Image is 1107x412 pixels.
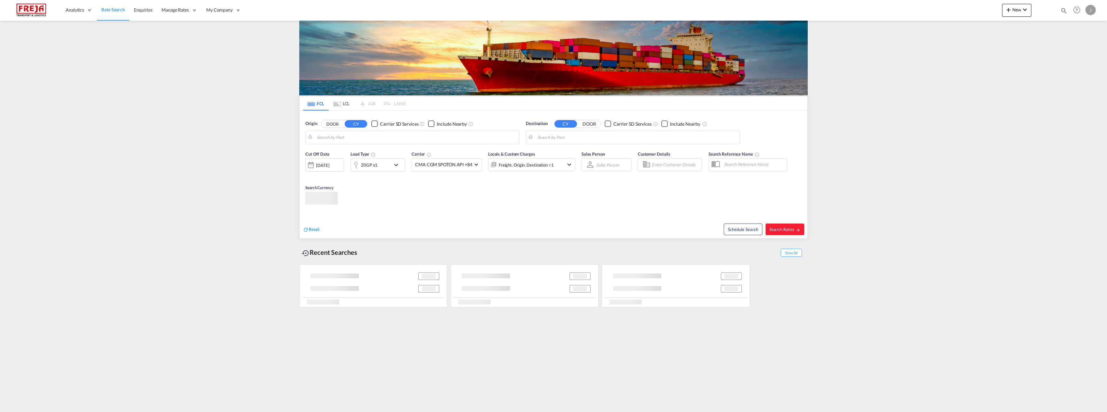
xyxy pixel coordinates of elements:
span: CMA CGM SPOTON API +84 [415,161,472,168]
md-icon: The selected Trucker/Carrierwill be displayed in the rate results If the rates are from another f... [426,152,432,157]
md-icon: icon-chevron-down [565,161,573,168]
button: CY [554,120,577,128]
md-icon: Unchecked: Ignores neighbouring ports when fetching rates.Checked : Includes neighbouring ports w... [468,121,473,127]
span: Destination [526,120,548,127]
span: Help [1071,5,1082,15]
span: Search Rates [769,227,800,232]
div: [DATE] [316,162,329,168]
span: Cut Off Date [305,151,330,157]
div: 20GP x1icon-chevron-down [350,158,405,171]
md-icon: Unchecked: Search for CY (Container Yard) services for all selected carriers.Checked : Search for... [420,121,425,127]
md-icon: Your search will be saved by the below given name [755,152,760,157]
md-select: Sales Person [595,160,620,169]
div: Carrier SD Services [380,121,418,127]
md-icon: icon-backup-restore [302,249,310,257]
div: icon-refreshReset [303,226,320,233]
md-icon: icon-magnify [1060,7,1067,14]
div: J [1085,5,1096,15]
span: Enquiries [134,7,153,13]
button: Note: By default Schedule search will only considerorigin ports, destination ports and cut off da... [724,224,762,235]
span: Customer Details [638,151,670,157]
md-datepicker: Select [305,171,310,180]
span: New [1005,7,1029,12]
md-checkbox: Checkbox No Ink [605,120,652,127]
span: Rate Search [101,7,125,12]
md-icon: Unchecked: Ignores neighbouring ports when fetching rates.Checked : Includes neighbouring ports w... [702,121,707,127]
input: Enter Customer Details [652,160,700,169]
div: Carrier SD Services [613,121,652,127]
md-icon: icon-chevron-down [1021,6,1029,14]
div: Include Nearby [437,121,467,127]
md-checkbox: Checkbox No Ink [661,120,700,127]
md-icon: icon-information-outline [371,152,376,157]
md-icon: icon-chevron-down [392,161,403,169]
button: DOOR [321,120,344,128]
div: 20GP x1 [361,160,377,169]
md-tab-item: LCL [329,96,354,110]
img: 586607c025bf11f083711d99603023e7.png [10,3,53,17]
button: icon-plus 400-fgNewicon-chevron-down [1002,4,1031,17]
md-icon: Unchecked: Search for CY (Container Yard) services for all selected carriers.Checked : Search for... [653,121,658,127]
span: Analytics [66,7,84,13]
div: Freight Origin Destination Factory Stuffingicon-chevron-down [488,158,575,171]
div: Freight Origin Destination Factory Stuffing [499,160,554,169]
span: Reset [309,226,320,232]
span: Search Currency [305,185,333,190]
span: My Company [206,7,233,13]
img: LCL+%26+FCL+BACKGROUND.png [299,21,808,95]
div: Recent Searches [299,245,360,260]
button: DOOR [578,120,600,128]
input: Search by Port [317,133,516,142]
button: CY [345,120,367,128]
input: Search by Port [537,133,736,142]
input: Search Reference Name [721,159,787,169]
div: Include Nearby [670,121,700,127]
span: Manage Rates [162,7,189,13]
span: Show All [781,249,802,257]
md-icon: icon-refresh [303,227,309,233]
span: Load Type [350,151,376,157]
md-icon: icon-plus 400-fg [1005,6,1012,14]
button: Search Ratesicon-arrow-right [766,224,804,235]
div: [DATE] [305,158,344,172]
span: Search Reference Name [709,151,760,157]
md-pagination-wrapper: Use the left and right arrow keys to navigate between tabs [303,96,406,110]
div: Origin DOOR CY Checkbox No InkUnchecked: Search for CY (Container Yard) services for all selected... [300,111,807,238]
span: Sales Person [581,151,605,157]
span: Origin [305,120,317,127]
md-checkbox: Checkbox No Ink [371,120,418,127]
span: Carrier [412,151,432,157]
md-checkbox: Checkbox No Ink [428,120,467,127]
div: Help [1071,5,1085,16]
md-tab-item: FCL [303,96,329,110]
md-icon: icon-arrow-right [796,228,800,232]
div: icon-magnify [1060,7,1067,17]
span: Locals & Custom Charges [488,151,535,157]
